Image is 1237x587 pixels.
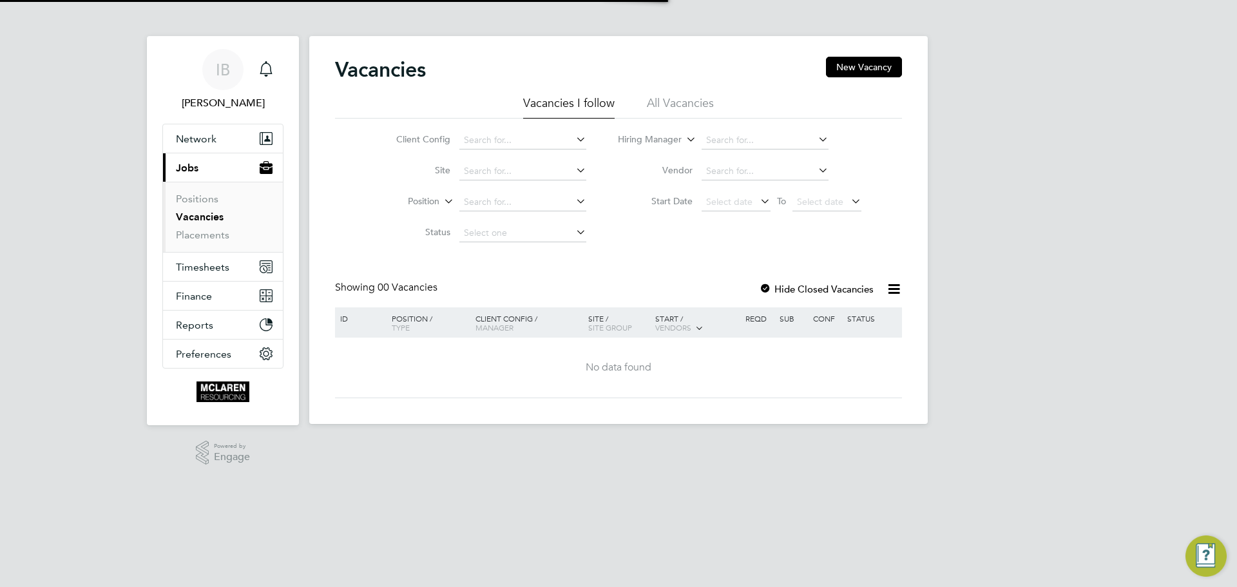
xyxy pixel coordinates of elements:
[844,307,900,329] div: Status
[475,322,513,332] span: Manager
[776,307,810,329] div: Sub
[163,124,283,153] button: Network
[810,307,843,329] div: Conf
[176,290,212,302] span: Finance
[176,211,224,223] a: Vacancies
[378,281,437,294] span: 00 Vacancies
[335,281,440,294] div: Showing
[742,307,776,329] div: Reqd
[365,195,439,208] label: Position
[652,307,742,340] div: Start /
[214,441,250,452] span: Powered by
[176,348,231,360] span: Preferences
[376,164,450,176] label: Site
[147,36,299,425] nav: Main navigation
[585,307,653,338] div: Site /
[176,319,213,331] span: Reports
[162,49,283,111] a: IB[PERSON_NAME]
[163,282,283,310] button: Finance
[459,162,586,180] input: Search for...
[162,381,283,402] a: Go to home page
[376,226,450,238] label: Status
[647,95,714,119] li: All Vacancies
[176,133,216,145] span: Network
[163,311,283,339] button: Reports
[376,133,450,145] label: Client Config
[472,307,585,338] div: Client Config /
[216,61,230,78] span: IB
[335,57,426,82] h2: Vacancies
[523,95,615,119] li: Vacancies I follow
[162,95,283,111] span: Iryna Blair
[176,162,198,174] span: Jobs
[337,307,382,329] div: ID
[196,441,251,465] a: Powered byEngage
[163,153,283,182] button: Jobs
[382,307,472,338] div: Position /
[773,193,790,209] span: To
[608,133,682,146] label: Hiring Manager
[163,253,283,281] button: Timesheets
[618,164,693,176] label: Vendor
[214,452,250,463] span: Engage
[176,193,218,205] a: Positions
[459,224,586,242] input: Select one
[459,131,586,149] input: Search for...
[702,131,829,149] input: Search for...
[163,340,283,368] button: Preferences
[163,182,283,252] div: Jobs
[759,283,874,295] label: Hide Closed Vacancies
[1185,535,1227,577] button: Engage Resource Center
[459,193,586,211] input: Search for...
[706,196,753,207] span: Select date
[197,381,249,402] img: mclaren-logo-retina.png
[392,322,410,332] span: Type
[797,196,843,207] span: Select date
[655,322,691,332] span: Vendors
[826,57,902,77] button: New Vacancy
[176,229,229,241] a: Placements
[702,162,829,180] input: Search for...
[588,322,632,332] span: Site Group
[337,361,900,374] div: No data found
[176,261,229,273] span: Timesheets
[618,195,693,207] label: Start Date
